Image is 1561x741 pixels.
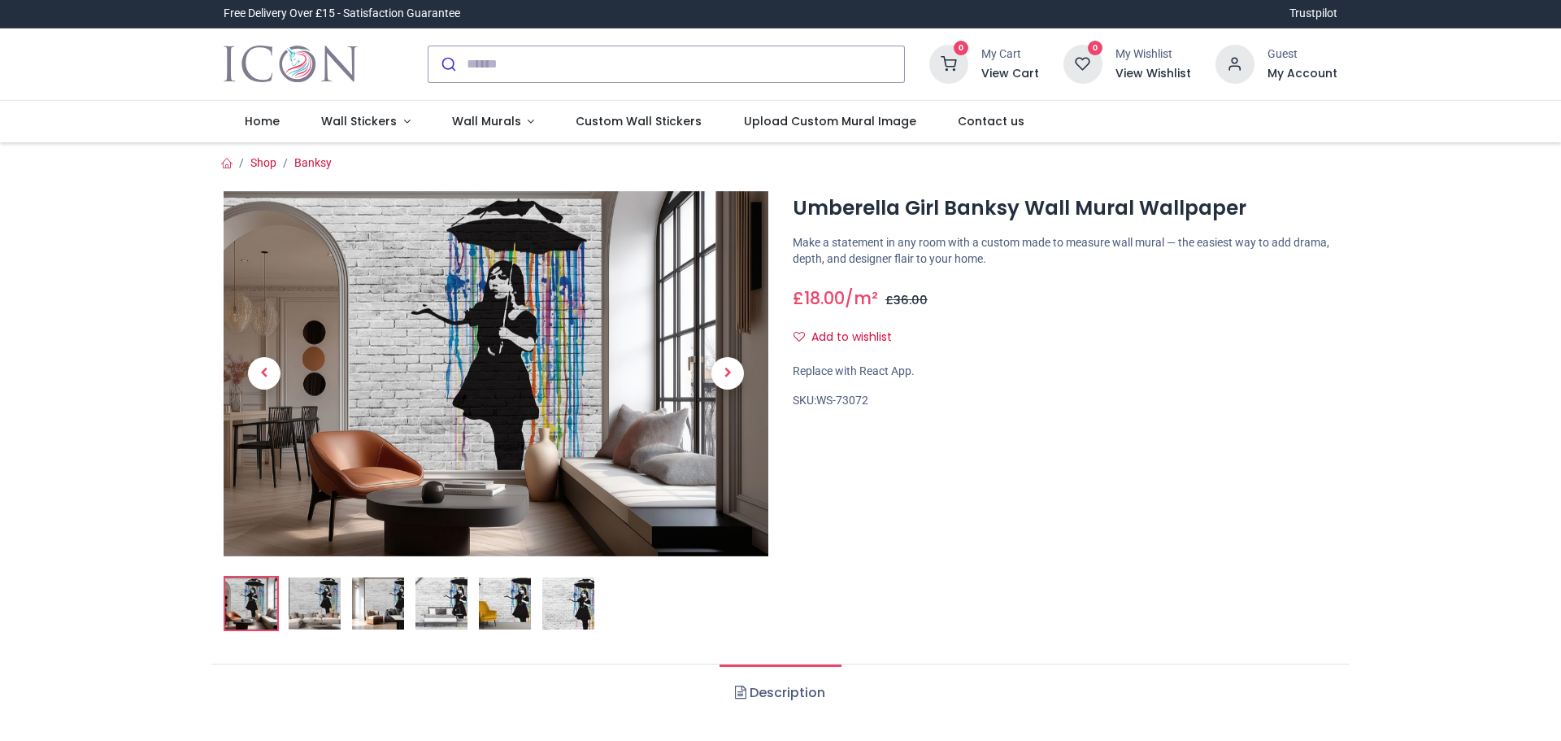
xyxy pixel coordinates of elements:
[224,41,358,87] img: Icon Wall Stickers
[804,286,845,310] span: 18.00
[687,246,768,501] a: Next
[452,113,521,129] span: Wall Murals
[431,101,555,143] a: Wall Murals
[793,235,1337,267] p: Make a statement in any room with a custom made to measure wall mural — the easiest way to add dr...
[576,113,702,129] span: Custom Wall Stickers
[224,191,768,556] img: Umberella Girl Banksy Wall Mural Wallpaper
[720,665,841,721] a: Description
[793,194,1337,222] h1: Umberella Girl Banksy Wall Mural Wallpaper
[289,578,341,630] img: WS-73072-02
[1088,41,1103,56] sup: 0
[744,113,916,129] span: Upload Custom Mural Image
[224,41,358,87] a: Logo of Icon Wall Stickers
[793,324,906,351] button: Add to wishlistAdd to wishlist
[929,56,968,69] a: 0
[981,66,1039,82] a: View Cart
[294,156,332,169] a: Banksy
[1289,6,1337,22] a: Trustpilot
[1115,66,1191,82] a: View Wishlist
[542,578,594,630] img: WS-73072-06
[352,578,404,630] img: WS-73072-03
[816,394,868,407] span: WS-73072
[793,286,845,310] span: £
[250,156,276,169] a: Shop
[224,6,460,22] div: Free Delivery Over £15 - Satisfaction Guarantee
[225,578,277,630] img: Umberella Girl Banksy Wall Mural Wallpaper
[1115,46,1191,63] div: My Wishlist
[958,113,1024,129] span: Contact us
[845,286,878,310] span: /m²
[224,246,305,501] a: Previous
[711,357,744,390] span: Next
[1063,56,1102,69] a: 0
[894,292,928,308] span: 36.00
[479,578,531,630] img: WS-73072-05
[793,393,1337,409] div: SKU:
[794,331,805,342] i: Add to wishlist
[248,357,280,390] span: Previous
[428,46,467,82] button: Submit
[793,364,1337,380] div: Replace with React App.
[300,101,431,143] a: Wall Stickers
[981,46,1039,63] div: My Cart
[1267,46,1337,63] div: Guest
[245,113,280,129] span: Home
[415,578,467,630] img: WS-73072-04
[954,41,969,56] sup: 0
[1267,66,1337,82] a: My Account
[321,113,397,129] span: Wall Stickers
[885,292,928,308] span: £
